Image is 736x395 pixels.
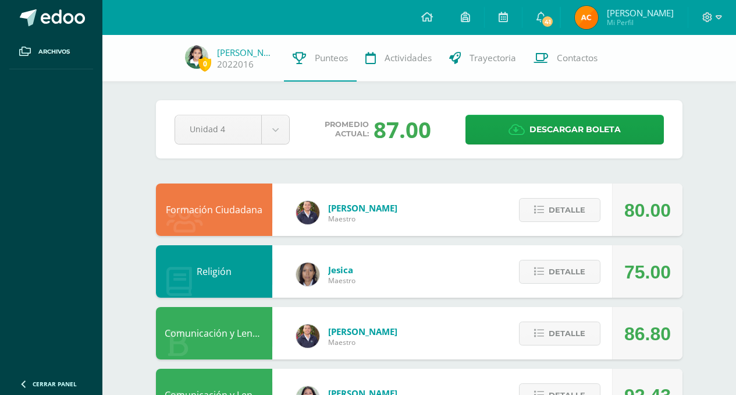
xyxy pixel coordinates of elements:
[328,326,397,337] span: [PERSON_NAME]
[557,52,598,64] span: Contactos
[328,337,397,347] span: Maestro
[385,52,432,64] span: Actividades
[328,214,397,224] span: Maestro
[217,58,254,70] a: 2022016
[624,246,671,298] div: 75.00
[175,115,289,144] a: Unidad 4
[328,264,355,276] span: Jesica
[519,198,600,222] button: Detalle
[525,35,606,82] a: Contactos
[575,6,598,29] img: cf23f2559fb4d6a6ba4fac9e8b6311d9.png
[185,45,208,69] img: a2064f2d7d0335f92dadbe21b3606194.png
[328,276,355,285] span: Maestro
[357,35,440,82] a: Actividades
[624,308,671,360] div: 86.80
[296,263,319,286] img: 69ae3ad5c76ff258cb10e64230d73c76.png
[541,15,554,28] span: 41
[549,323,585,344] span: Detalle
[190,115,247,143] span: Unidad 4
[549,261,585,283] span: Detalle
[296,201,319,224] img: 91d0d8d7f4541bee8702541c95888cbd.png
[529,115,621,144] span: Descargar boleta
[33,380,77,388] span: Cerrar panel
[328,202,397,214] span: [PERSON_NAME]
[38,47,70,57] span: Archivos
[470,52,516,64] span: Trayectoria
[440,35,525,82] a: Trayectoria
[465,115,664,144] a: Descargar boleta
[519,322,600,345] button: Detalle
[325,120,369,139] span: Promedio actual:
[156,245,272,298] div: Religión
[607,7,674,19] span: [PERSON_NAME]
[284,35,357,82] a: Punteos
[198,57,211,71] span: 0
[156,184,272,236] div: Formación Ciudadana
[624,184,671,237] div: 80.00
[519,260,600,284] button: Detalle
[607,17,674,27] span: Mi Perfil
[9,35,93,69] a: Archivos
[156,307,272,359] div: Comunicación y Lenguaje L2
[374,114,431,144] div: 87.00
[315,52,348,64] span: Punteos
[296,325,319,348] img: 91d0d8d7f4541bee8702541c95888cbd.png
[549,199,585,221] span: Detalle
[217,47,275,58] a: [PERSON_NAME]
